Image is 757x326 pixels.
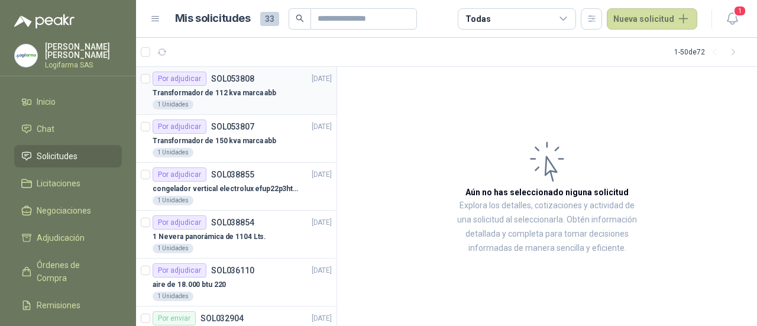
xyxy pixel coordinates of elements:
a: Por adjudicarSOL038854[DATE] 1 Nevera panorámica de 1104 Lts.1 Unidades [136,211,337,259]
a: Por adjudicarSOL053807[DATE] Transformador de 150 kva marca abb1 Unidades [136,115,337,163]
h3: Aún no has seleccionado niguna solicitud [465,186,629,199]
p: congelador vertical electrolux efup22p3htg gris 212 litros [153,183,300,195]
div: 1 Unidades [153,244,193,253]
div: 1 - 50 de 72 [674,43,743,62]
a: Por adjudicarSOL038855[DATE] congelador vertical electrolux efup22p3htg gris 212 litros1 Unidades [136,163,337,211]
p: [DATE] [312,217,332,228]
p: 1 Nevera panorámica de 1104 Lts. [153,231,266,243]
div: 1 Unidades [153,196,193,205]
img: Logo peakr [14,14,75,28]
p: [DATE] [312,265,332,276]
div: 1 Unidades [153,148,193,157]
a: Por adjudicarSOL053808[DATE] Transformador de 112 kva marca abb1 Unidades [136,67,337,115]
h1: Mis solicitudes [175,10,251,27]
div: Por adjudicar [153,263,206,277]
p: SOL038855 [211,170,254,179]
div: Por enviar [153,311,196,325]
a: Solicitudes [14,145,122,167]
span: search [296,14,304,22]
a: Chat [14,118,122,140]
p: Explora los detalles, cotizaciones y actividad de una solicitud al seleccionarla. Obtén informaci... [455,199,639,256]
p: [DATE] [312,313,332,324]
p: SOL038854 [211,218,254,227]
p: SOL032904 [200,314,244,322]
button: 1 [722,8,743,30]
span: 33 [260,12,279,26]
a: Licitaciones [14,172,122,195]
a: Negociaciones [14,199,122,222]
img: Company Logo [15,44,37,67]
p: SOL053807 [211,122,254,131]
p: Transformador de 150 kva marca abb [153,135,276,147]
p: [PERSON_NAME] [PERSON_NAME] [45,43,122,59]
div: Por adjudicar [153,215,206,230]
span: 1 [733,5,746,17]
div: Por adjudicar [153,72,206,86]
span: Órdenes de Compra [37,259,111,285]
div: Por adjudicar [153,120,206,134]
p: SOL036110 [211,266,254,275]
span: Chat [37,122,54,135]
p: aire de 18.000 btu 220 [153,279,226,291]
a: Por adjudicarSOL036110[DATE] aire de 18.000 btu 2201 Unidades [136,259,337,306]
p: [DATE] [312,73,332,85]
span: Remisiones [37,299,80,312]
p: [DATE] [312,169,332,180]
span: Adjudicación [37,231,85,244]
button: Nueva solicitud [607,8,697,30]
div: 1 Unidades [153,100,193,109]
div: 1 Unidades [153,292,193,301]
p: Transformador de 112 kva marca abb [153,88,276,99]
div: Por adjudicar [153,167,206,182]
a: Adjudicación [14,227,122,249]
span: Solicitudes [37,150,77,163]
a: Inicio [14,91,122,113]
span: Licitaciones [37,177,80,190]
p: SOL053808 [211,75,254,83]
span: Negociaciones [37,204,91,217]
a: Remisiones [14,294,122,317]
span: Inicio [37,95,56,108]
p: Logifarma SAS [45,62,122,69]
div: Todas [465,12,490,25]
a: Órdenes de Compra [14,254,122,289]
p: [DATE] [312,121,332,133]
